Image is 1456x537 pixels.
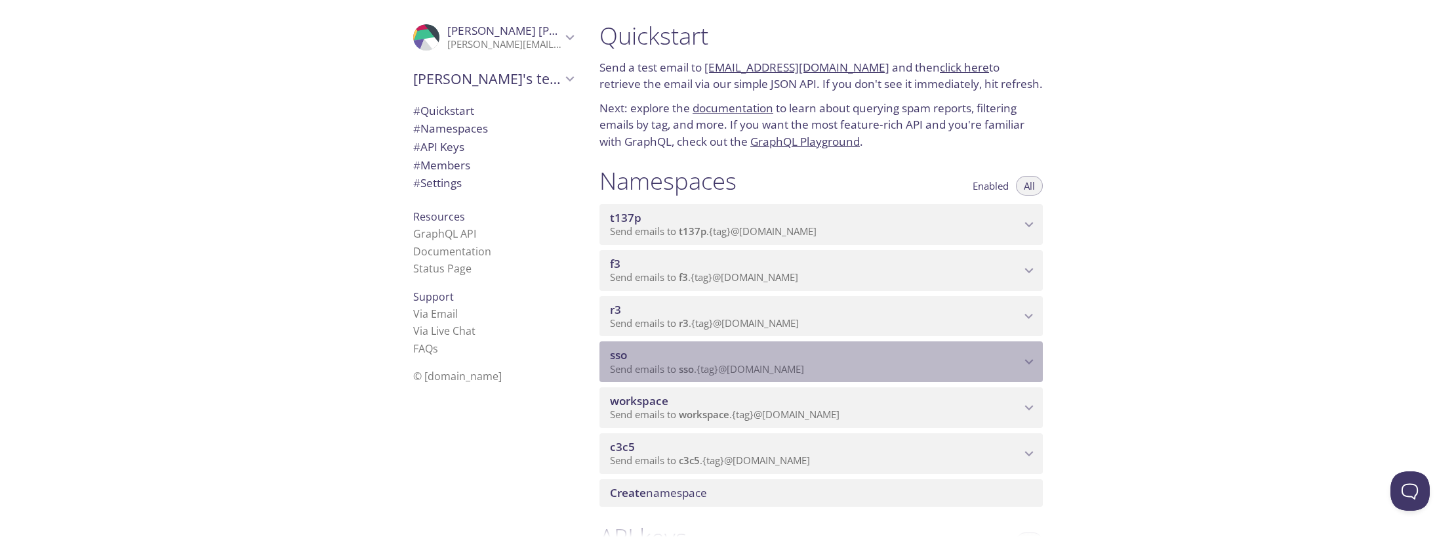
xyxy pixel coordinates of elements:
[599,341,1043,382] div: sso namespace
[610,485,646,500] span: Create
[610,256,620,271] span: f3
[413,226,476,241] a: GraphQL API
[413,341,438,356] a: FAQ
[610,316,799,330] span: Send emails to . {tag} @[DOMAIN_NAME]
[413,121,420,136] span: #
[413,70,561,88] span: [PERSON_NAME]'s team
[413,209,465,224] span: Resources
[610,302,621,317] span: r3
[403,156,584,175] div: Members
[599,204,1043,245] div: t137p namespace
[599,166,737,196] h1: Namespaces
[750,134,860,149] a: GraphQL Playground
[610,454,810,467] span: Send emails to . {tag} @[DOMAIN_NAME]
[610,485,707,500] span: namespace
[413,103,474,118] span: Quickstart
[403,62,584,96] div: Malcolm's team
[413,158,470,173] span: Members
[679,362,694,376] span: sso
[403,138,584,156] div: API Keys
[413,369,502,383] span: © [DOMAIN_NAME]
[413,139,420,154] span: #
[403,174,584,192] div: Team Settings
[413,324,475,338] a: Via Live Chat
[610,362,804,376] span: Send emails to . {tag} @[DOMAIN_NAME]
[413,175,420,190] span: #
[413,175,462,190] span: Settings
[447,38,561,51] p: [PERSON_NAME][EMAIL_ADDRESS][DOMAIN_NAME]
[610,210,641,225] span: t137p
[599,479,1043,507] div: Create namespace
[599,433,1043,474] div: c3c5 namespace
[599,250,1043,291] div: f3 namespace
[403,119,584,138] div: Namespaces
[413,290,454,304] span: Support
[679,225,706,238] span: t137p
[679,408,729,421] span: workspace
[413,103,420,118] span: #
[599,387,1043,428] div: workspace namespace
[413,121,488,136] span: Namespaces
[610,225,817,238] span: Send emails to . {tag} @[DOMAIN_NAME]
[413,158,420,173] span: #
[599,59,1043,93] p: Send a test email to and then to retrieve the email via our simple JSON API. If you don't see it ...
[610,347,627,362] span: sso
[403,16,584,59] div: Gavin Hewitt
[1390,471,1430,511] iframe: Help Scout Beacon - Open
[447,23,627,38] span: [PERSON_NAME] [PERSON_NAME]
[599,296,1043,337] div: r3 namespace
[1016,176,1043,196] button: All
[610,408,839,421] span: Send emails to . {tag} @[DOMAIN_NAME]
[413,261,472,276] a: Status Page
[413,244,491,259] a: Documentation
[610,393,668,408] span: workspace
[940,60,989,75] a: click here
[679,270,688,284] span: f3
[413,307,458,321] a: Via Email
[679,316,689,330] span: r3
[965,176,1017,196] button: Enabled
[599,100,1043,150] p: Next: explore the to learn about querying spam reports, filtering emails by tag, and more. If you...
[679,454,700,467] span: c3c5
[599,21,1043,51] h1: Quickstart
[610,270,798,284] span: Send emails to . {tag} @[DOMAIN_NAME]
[433,341,438,356] span: s
[693,100,773,116] a: documentation
[704,60,889,75] a: [EMAIL_ADDRESS][DOMAIN_NAME]
[413,139,464,154] span: API Keys
[403,102,584,120] div: Quickstart
[610,439,635,454] span: c3c5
